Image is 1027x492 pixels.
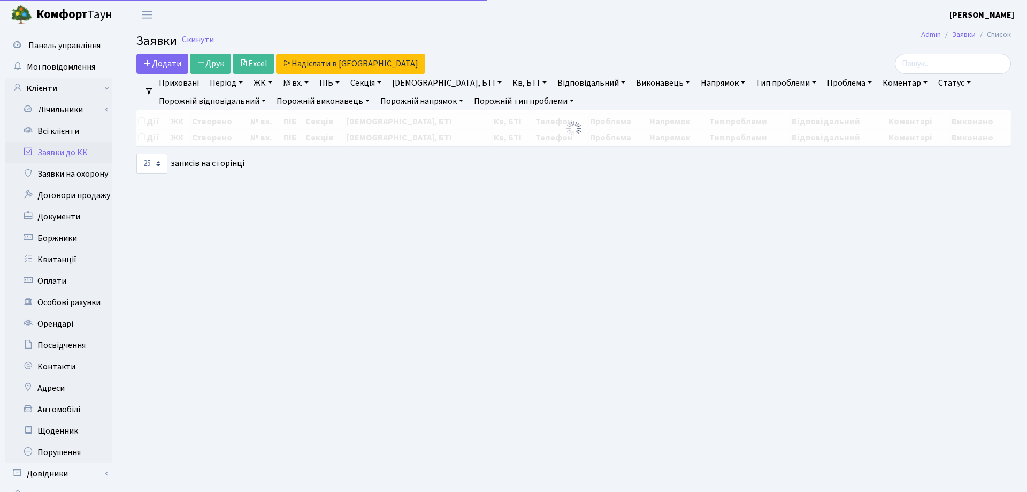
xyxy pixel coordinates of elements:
a: Надіслати в [GEOGRAPHIC_DATA] [276,54,425,74]
li: Список [976,29,1011,41]
a: Порожній тип проблеми [470,92,578,110]
a: Боржники [5,228,112,249]
a: Виконавець [632,74,694,92]
input: Пошук... [895,54,1011,74]
label: записів на сторінці [136,154,244,174]
span: Панель управління [28,40,101,51]
a: Порожній відповідальний [155,92,270,110]
a: Особові рахунки [5,292,112,313]
a: Орендарі [5,313,112,335]
a: Статус [934,74,975,92]
a: Всі клієнти [5,120,112,142]
a: Адреси [5,377,112,399]
nav: breadcrumb [905,24,1027,46]
a: ПІБ [315,74,344,92]
a: Напрямок [696,74,749,92]
span: Мої повідомлення [27,61,95,73]
a: Документи [5,206,112,228]
a: Довідники [5,463,112,485]
a: Порожній виконавець [272,92,374,110]
a: Кв, БТІ [508,74,550,92]
a: Тип проблеми [752,74,821,92]
a: Контакти [5,356,112,377]
a: ЖК [249,74,277,92]
a: Квитанції [5,249,112,270]
a: Скинути [182,35,214,45]
a: Лічильники [12,99,112,120]
a: Заявки [952,29,976,40]
a: Заявки до КК [5,142,112,163]
a: Мої повідомлення [5,56,112,78]
a: Заявки на охорону [5,163,112,185]
a: Автомобілі [5,399,112,420]
a: Приховані [155,74,203,92]
a: Порожній напрямок [376,92,467,110]
a: Клієнти [5,78,112,99]
a: Додати [136,54,188,74]
select: записів на сторінці [136,154,167,174]
img: Обробка... [565,120,583,137]
a: Коментар [878,74,932,92]
a: Відповідальний [553,74,630,92]
a: Друк [190,54,231,74]
a: Оплати [5,270,112,292]
a: Період [205,74,247,92]
span: Таун [36,6,112,24]
a: [DEMOGRAPHIC_DATA], БТІ [388,74,506,92]
button: Переключити навігацію [134,6,160,24]
a: Щоденник [5,420,112,442]
a: Порушення [5,442,112,463]
a: Договори продажу [5,185,112,206]
a: Проблема [823,74,876,92]
a: [PERSON_NAME] [949,9,1014,21]
a: Секція [346,74,386,92]
a: Excel [233,54,274,74]
span: Заявки [136,32,177,50]
a: Посвідчення [5,335,112,356]
span: Додати [143,58,181,70]
a: Admin [921,29,941,40]
b: Комфорт [36,6,88,23]
a: № вх. [279,74,313,92]
a: Панель управління [5,35,112,56]
img: logo.png [11,4,32,26]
